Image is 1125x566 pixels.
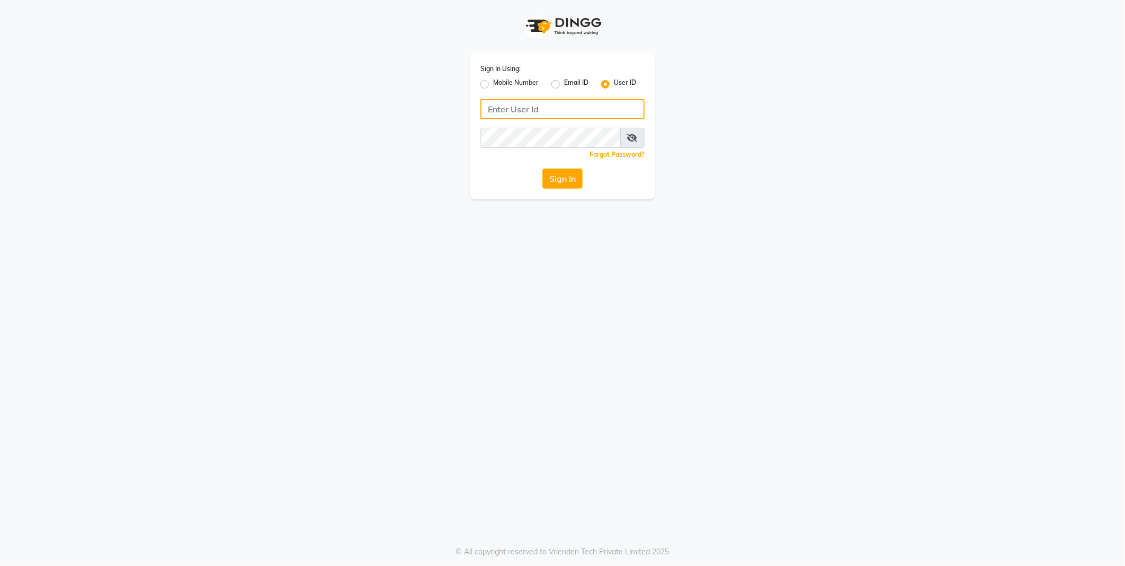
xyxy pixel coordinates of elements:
[542,169,583,189] button: Sign In
[520,11,605,42] img: logo1.svg
[564,78,588,91] label: Email ID
[480,99,645,119] input: Username
[614,78,636,91] label: User ID
[590,151,645,158] a: Forgot Password?
[480,64,521,74] label: Sign In Using:
[493,78,539,91] label: Mobile Number
[480,128,621,148] input: Username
